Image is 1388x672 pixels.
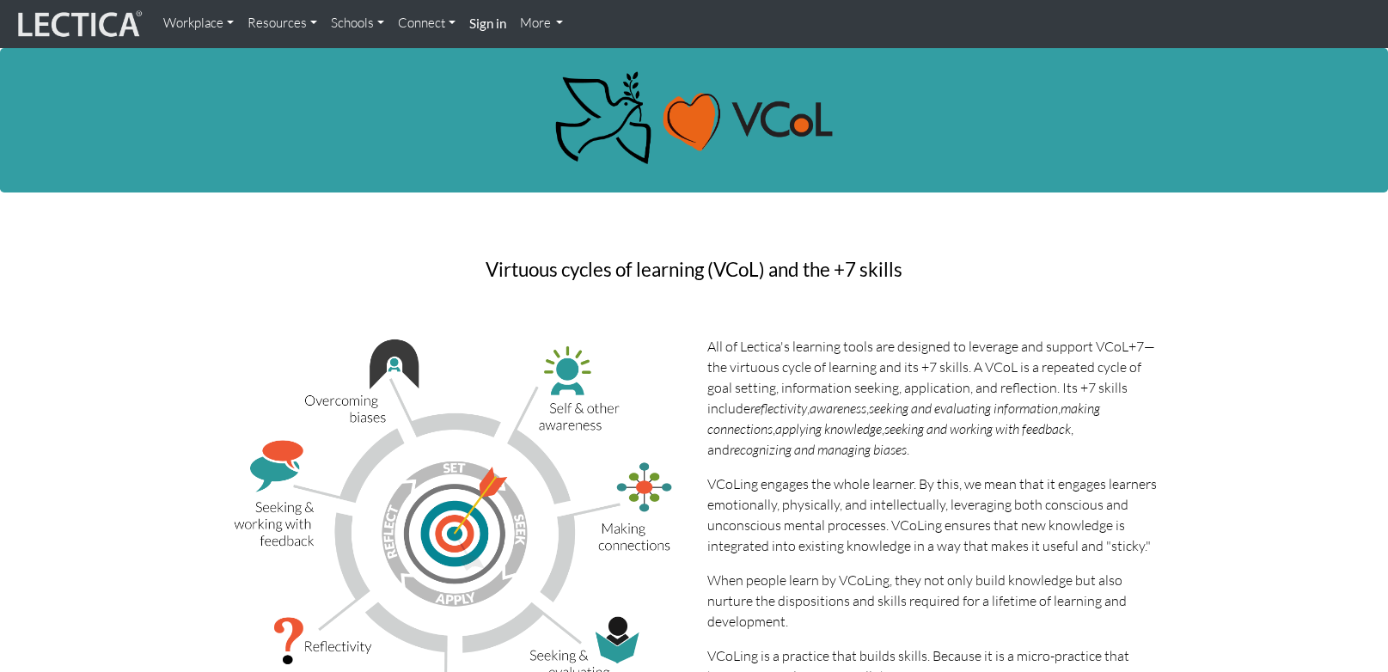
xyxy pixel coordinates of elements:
i: reflectivity [750,400,807,417]
i: applying knowledge [775,420,882,437]
a: Workplace [156,7,241,40]
a: More [513,7,571,40]
p: VCoLing engages the whole learner. By this, we mean that it engages learners emotionally, physica... [707,473,1159,556]
a: Schools [324,7,391,40]
i: making connections [707,400,1100,437]
p: All of Lectica's learning tools are designed to leverage and support VCoL+7—the virtuous cycle of... [707,336,1159,460]
a: Resources [241,7,324,40]
a: Connect [391,7,462,40]
i: awareness [810,400,866,417]
a: Sign in [462,7,513,41]
p: When people learn by VCoLing, they not only build knowledge but also nurture the dispositions and... [707,570,1159,632]
i: recognizing and managing biases [730,441,907,458]
img: lecticalive [14,8,143,40]
strong: Sign in [469,15,506,31]
i: seeking and evaluating information [869,400,1058,417]
h3: Virtuous cycles of learning (VCoL) and the +7 skills [429,260,959,281]
i: seeking and working with feedback [884,420,1071,437]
